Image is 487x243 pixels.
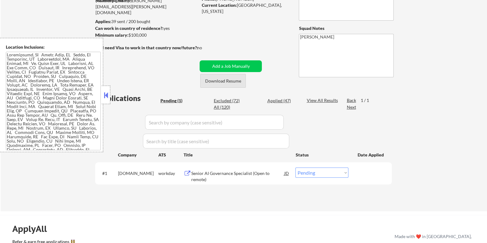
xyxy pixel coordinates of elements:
div: [DOMAIN_NAME] [118,170,158,176]
div: Company [118,152,158,158]
input: Search by company (case sensitive) [145,115,284,130]
div: Applied (47) [267,98,298,104]
div: Applications [97,95,158,102]
strong: Will need Visa to work in that country now/future?: [95,45,198,50]
div: ApplyAll [12,224,54,234]
div: Next [347,104,356,110]
div: Squad Notes [299,25,394,31]
div: $100,000 [95,32,197,38]
div: All (120) [214,104,245,110]
div: Date Applied [357,152,384,158]
div: View All Results [306,97,339,103]
div: yes [95,25,196,31]
div: Location Inclusions: [6,44,101,50]
div: #1 [102,170,113,176]
button: Download Resume [200,74,246,88]
div: JD [283,168,290,179]
div: workday [158,170,183,176]
input: Search by title (case sensitive) [143,134,289,148]
strong: Current Location: [201,2,237,8]
strong: Applies: [95,19,111,24]
div: Excluded (72) [214,98,245,104]
strong: Can work in country of residence?: [95,26,163,31]
div: ATS [158,152,183,158]
div: Pending (1) [160,98,191,104]
div: Status [295,149,348,160]
div: [GEOGRAPHIC_DATA], [US_STATE] [201,2,289,14]
button: Add a Job Manually [200,60,262,72]
div: no [197,45,214,51]
div: Back [347,97,356,103]
strong: Minimum salary: [95,32,128,38]
div: Senior AI Governance Specialist (Open to remote) [191,170,284,182]
div: Title [183,152,290,158]
div: 39 sent / 200 bought [95,18,197,25]
div: 1 / 1 [360,97,375,103]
